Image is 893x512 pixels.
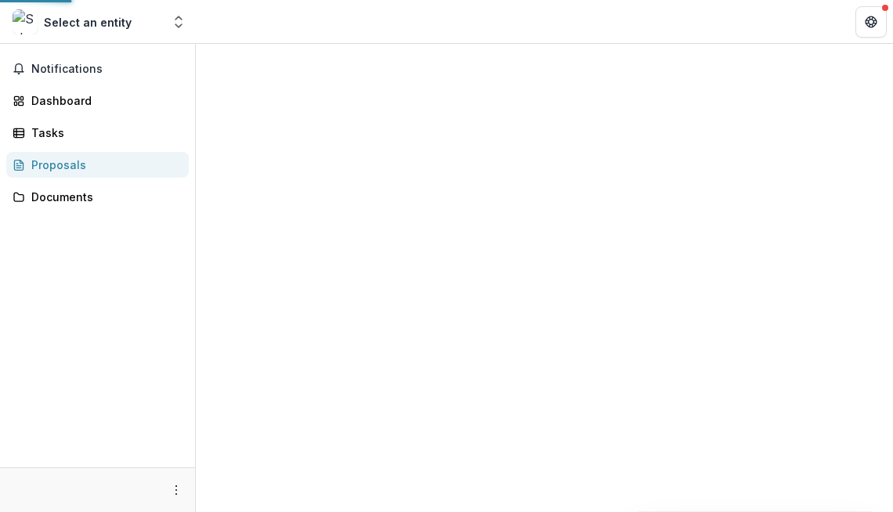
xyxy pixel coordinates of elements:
a: Dashboard [6,88,189,114]
div: Dashboard [31,92,176,109]
button: Open entity switcher [168,6,190,38]
div: Select an entity [44,14,132,31]
a: Proposals [6,152,189,178]
button: More [167,481,186,499]
div: Proposals [31,157,176,173]
a: Tasks [6,120,189,146]
span: Notifications [31,63,183,76]
img: Select an entity [13,9,38,34]
div: Tasks [31,124,176,141]
button: Notifications [6,56,189,81]
div: Documents [31,189,176,205]
a: Documents [6,184,189,210]
button: Get Help [855,6,887,38]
